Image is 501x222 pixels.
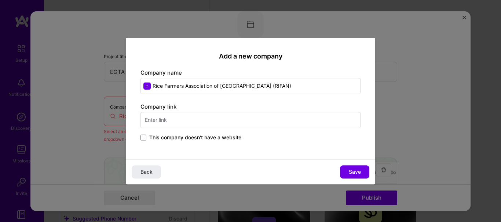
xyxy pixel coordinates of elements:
[149,134,241,141] span: This company doesn't have a website
[132,165,161,178] button: Back
[140,78,361,94] input: Enter name
[140,103,176,110] label: Company link
[349,168,361,176] span: Save
[140,52,361,60] h2: Add a new company
[140,69,182,76] label: Company name
[340,165,369,178] button: Save
[140,168,153,176] span: Back
[140,112,361,128] input: Enter link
